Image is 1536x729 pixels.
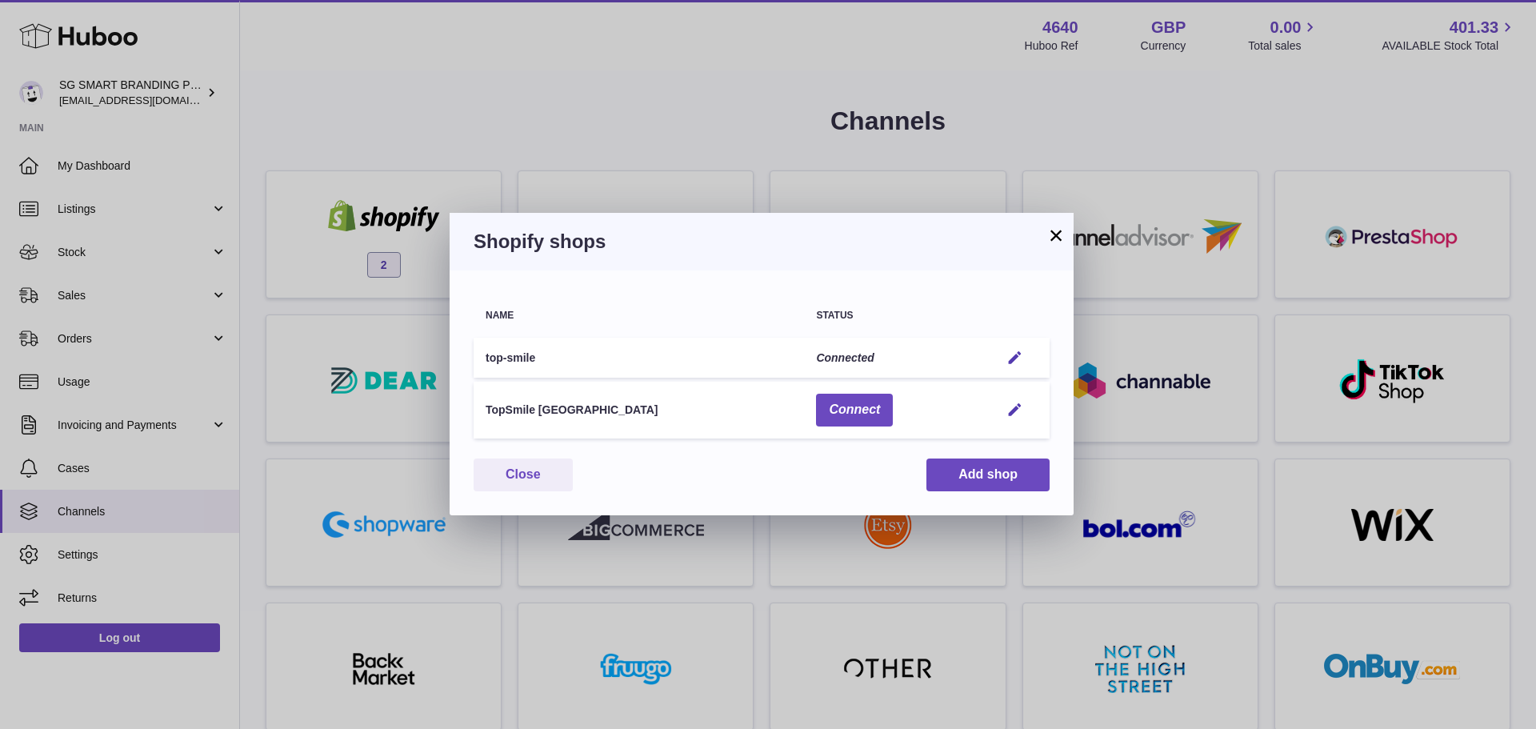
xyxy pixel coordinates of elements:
button: × [1046,226,1066,245]
h3: Shopify shops [474,229,1050,254]
button: Close [474,459,573,491]
div: Status [816,310,976,321]
button: Connect [816,394,893,427]
td: Connected [804,338,988,379]
td: TopSmile [GEOGRAPHIC_DATA] [474,382,804,439]
button: Add shop [926,459,1050,491]
td: top-smile [474,338,804,379]
div: Name [486,310,792,321]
